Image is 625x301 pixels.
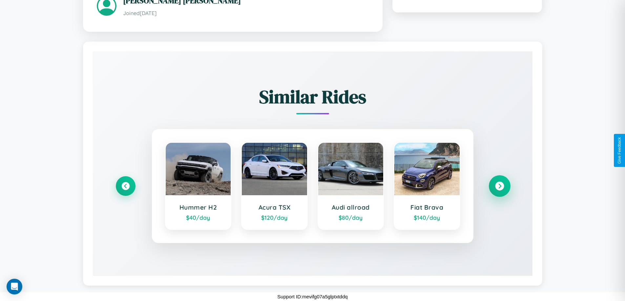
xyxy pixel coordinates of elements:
div: $ 80 /day [325,214,377,221]
div: $ 40 /day [172,214,224,221]
div: Open Intercom Messenger [7,279,22,294]
div: $ 140 /day [401,214,453,221]
h3: Acura TSX [248,203,301,211]
h2: Similar Rides [116,84,510,109]
p: Joined [DATE] [123,9,369,18]
a: Fiat Brava$140/day [394,142,460,230]
div: $ 120 /day [248,214,301,221]
p: Support ID: mevifg07a5glptxtddq [277,292,347,301]
a: Hummer H2$40/day [165,142,232,230]
a: Audi allroad$80/day [318,142,384,230]
h3: Hummer H2 [172,203,224,211]
h3: Audi allroad [325,203,377,211]
a: Acura TSX$120/day [241,142,308,230]
div: Give Feedback [617,137,622,164]
h3: Fiat Brava [401,203,453,211]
